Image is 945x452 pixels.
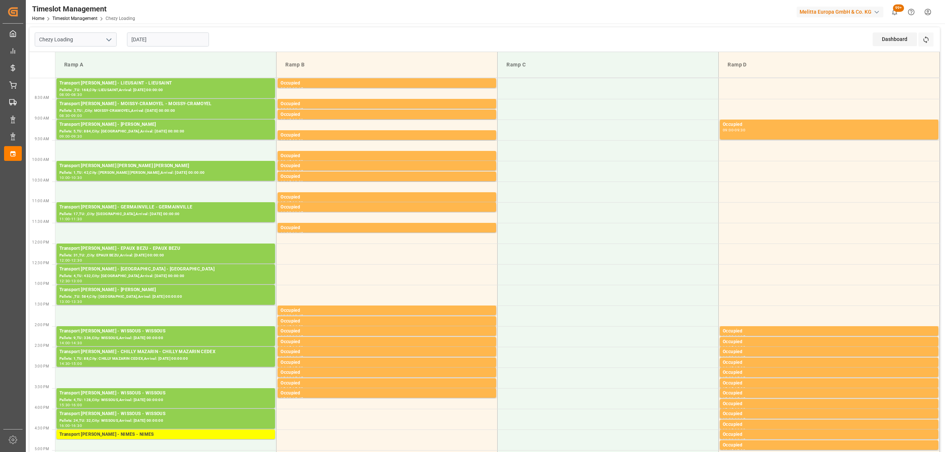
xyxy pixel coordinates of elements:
[71,114,82,117] div: 09:00
[35,426,49,430] span: 4:30 PM
[291,211,292,214] div: -
[735,346,745,349] div: 14:30
[71,279,82,283] div: 13:00
[59,108,272,114] div: Pallets: 3,TU: ,City: MOISSY-CRAMOYEL,Arrival: [DATE] 00:00:00
[723,366,733,370] div: 14:45
[59,424,70,427] div: 16:00
[281,111,493,118] div: Occupied
[281,397,291,400] div: 15:30
[281,108,291,111] div: 08:30
[32,158,49,162] span: 10:00 AM
[70,176,71,179] div: -
[733,397,735,400] div: -
[59,121,272,128] div: Transport [PERSON_NAME] - [PERSON_NAME]
[70,93,71,96] div: -
[281,338,493,346] div: Occupied
[735,387,745,390] div: 15:30
[723,410,935,418] div: Occupied
[723,400,935,408] div: Occupied
[103,34,114,45] button: open menu
[59,176,70,179] div: 10:00
[71,362,82,365] div: 15:00
[35,406,49,410] span: 4:00 PM
[32,178,49,182] span: 10:30 AM
[70,217,71,221] div: -
[71,135,82,138] div: 09:30
[291,118,292,122] div: -
[281,390,493,397] div: Occupied
[59,266,272,273] div: Transport [PERSON_NAME] - [GEOGRAPHIC_DATA] - [GEOGRAPHIC_DATA]
[291,325,292,328] div: -
[35,364,49,368] span: 3:00 PM
[281,325,291,328] div: 13:45
[281,201,291,204] div: 10:45
[281,356,291,359] div: 14:30
[281,380,493,387] div: Occupied
[281,160,291,163] div: 09:45
[723,369,935,376] div: Occupied
[292,397,303,400] div: 15:45
[281,211,291,214] div: 11:00
[127,32,209,46] input: DD-MM-YYYY
[292,325,303,328] div: 14:00
[71,217,82,221] div: 11:30
[291,314,292,318] div: -
[59,390,272,397] div: Transport [PERSON_NAME] - WISSOUS - WISSOUS
[282,58,491,72] div: Ramp B
[281,170,291,173] div: 10:00
[723,121,935,128] div: Occupied
[292,170,303,173] div: 10:15
[59,397,272,403] div: Pallets: 4,TU: 128,City: WISSOUS,Arrival: [DATE] 00:00:00
[59,273,272,279] div: Pallets: 4,TU: 432,City: [GEOGRAPHIC_DATA],Arrival: [DATE] 00:00:00
[59,100,272,108] div: Transport [PERSON_NAME] - MOISSY-CRAMOYEL - MOISSY-CRAMOYEL
[35,137,49,141] span: 9:30 AM
[70,135,71,138] div: -
[723,380,935,387] div: Occupied
[59,259,70,262] div: 12:00
[59,279,70,283] div: 12:30
[735,428,745,432] div: 16:30
[32,261,49,265] span: 12:30 PM
[35,116,49,120] span: 9:00 AM
[735,335,745,338] div: 14:15
[903,4,920,20] button: Help Center
[32,220,49,224] span: 11:30 AM
[291,397,292,400] div: -
[71,341,82,345] div: 14:30
[291,356,292,359] div: -
[32,240,49,244] span: 12:00 PM
[281,132,493,139] div: Occupied
[292,201,303,204] div: 11:00
[292,356,303,359] div: 14:45
[291,108,292,111] div: -
[292,160,303,163] div: 10:00
[59,300,70,303] div: 13:00
[292,139,303,142] div: 09:30
[59,348,272,356] div: Transport [PERSON_NAME] - CHILLY MAZARIN - CHILLY MAZARIN CEDEX
[733,366,735,370] div: -
[723,438,733,442] div: 16:30
[35,302,49,306] span: 1:30 PM
[292,118,303,122] div: 09:00
[59,328,272,335] div: Transport [PERSON_NAME] - WISSOUS - WISSOUS
[70,341,71,345] div: -
[504,58,712,72] div: Ramp C
[281,314,291,318] div: 13:30
[70,300,71,303] div: -
[32,3,135,14] div: Timeslot Management
[733,428,735,432] div: -
[735,408,745,411] div: 16:00
[733,418,735,421] div: -
[281,369,493,376] div: Occupied
[281,232,291,235] div: 11:30
[723,376,733,380] div: 15:00
[70,362,71,365] div: -
[59,403,70,407] div: 15:30
[893,4,904,12] span: 99+
[59,217,70,221] div: 11:00
[70,424,71,427] div: -
[70,259,71,262] div: -
[59,362,70,365] div: 14:30
[71,300,82,303] div: 13:30
[71,424,82,427] div: 16:30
